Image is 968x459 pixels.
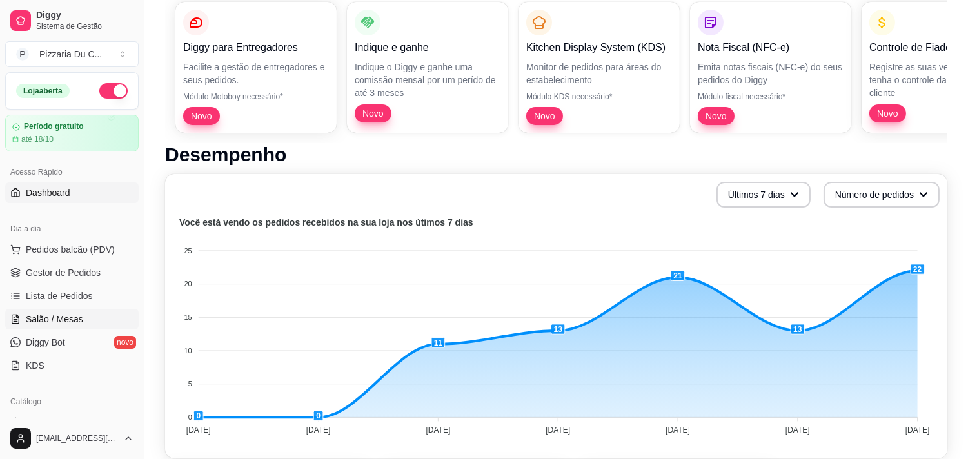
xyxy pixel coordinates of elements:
a: Diggy Botnovo [5,332,139,353]
a: Produtos [5,412,139,433]
span: [EMAIL_ADDRESS][DOMAIN_NAME] [36,433,118,444]
p: Módulo KDS necessário* [526,92,672,102]
div: Loja aberta [16,84,70,98]
span: Gestor de Pedidos [26,266,101,279]
p: Monitor de pedidos para áreas do estabelecimento [526,61,672,86]
tspan: [DATE] [306,425,331,435]
span: P [16,48,29,61]
span: Novo [872,107,904,120]
button: Diggy para EntregadoresFacilite a gestão de entregadores e seus pedidos.Módulo Motoboy necessário... [175,2,337,133]
p: Kitchen Display System (KDS) [526,40,672,55]
a: Período gratuitoaté 18/10 [5,115,139,151]
tspan: 20 [184,280,192,288]
tspan: 10 [184,347,192,355]
button: Últimos 7 dias [716,182,811,208]
tspan: [DATE] [186,425,211,435]
a: Salão / Mesas [5,309,139,329]
article: Período gratuito [24,122,84,132]
tspan: [DATE] [426,425,451,435]
span: Novo [700,110,732,122]
span: Novo [529,110,560,122]
button: Alterar Status [99,83,128,99]
p: Módulo Motoboy necessário* [183,92,329,102]
p: Diggy para Entregadores [183,40,329,55]
button: Select a team [5,41,139,67]
a: Gestor de Pedidos [5,262,139,283]
span: Sistema de Gestão [36,21,133,32]
a: Dashboard [5,182,139,203]
tspan: [DATE] [666,425,690,435]
tspan: 5 [188,380,192,387]
text: Você está vendo os pedidos recebidos na sua loja nos útimos 7 dias [179,218,473,228]
div: Pizzaria Du C ... [39,48,102,61]
span: Novo [357,107,389,120]
p: Facilite a gestão de entregadores e seus pedidos. [183,61,329,86]
h1: Desempenho [165,143,947,166]
tspan: [DATE] [785,425,810,435]
a: Lista de Pedidos [5,286,139,306]
a: DiggySistema de Gestão [5,5,139,36]
p: Indique e ganhe [355,40,500,55]
p: Indique o Diggy e ganhe uma comissão mensal por um perído de até 3 meses [355,61,500,99]
span: Diggy Bot [26,336,65,349]
span: Salão / Mesas [26,313,83,326]
button: [EMAIL_ADDRESS][DOMAIN_NAME] [5,423,139,454]
div: Catálogo [5,391,139,412]
button: Indique e ganheIndique o Diggy e ganhe uma comissão mensal por um perído de até 3 mesesNovo [347,2,508,133]
button: Número de pedidos [824,182,940,208]
button: Kitchen Display System (KDS)Monitor de pedidos para áreas do estabelecimentoMódulo KDS necessário... [519,2,680,133]
span: Diggy [36,10,133,21]
p: Emita notas fiscais (NFC-e) do seus pedidos do Diggy [698,61,844,86]
tspan: 25 [184,247,192,255]
tspan: 0 [188,413,192,421]
p: Nota Fiscal (NFC-e) [698,40,844,55]
tspan: [DATE] [905,425,930,435]
button: Nota Fiscal (NFC-e)Emita notas fiscais (NFC-e) do seus pedidos do DiggyMódulo fiscal necessário*Novo [690,2,851,133]
span: Pedidos balcão (PDV) [26,243,115,256]
p: Módulo fiscal necessário* [698,92,844,102]
span: KDS [26,359,44,372]
div: Dia a dia [5,219,139,239]
div: Acesso Rápido [5,162,139,182]
tspan: 15 [184,313,192,321]
article: até 18/10 [21,134,54,144]
span: Produtos [26,416,62,429]
span: Dashboard [26,186,70,199]
span: Novo [186,110,217,122]
button: Pedidos balcão (PDV) [5,239,139,260]
span: Lista de Pedidos [26,289,93,302]
tspan: [DATE] [546,425,570,435]
a: KDS [5,355,139,376]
